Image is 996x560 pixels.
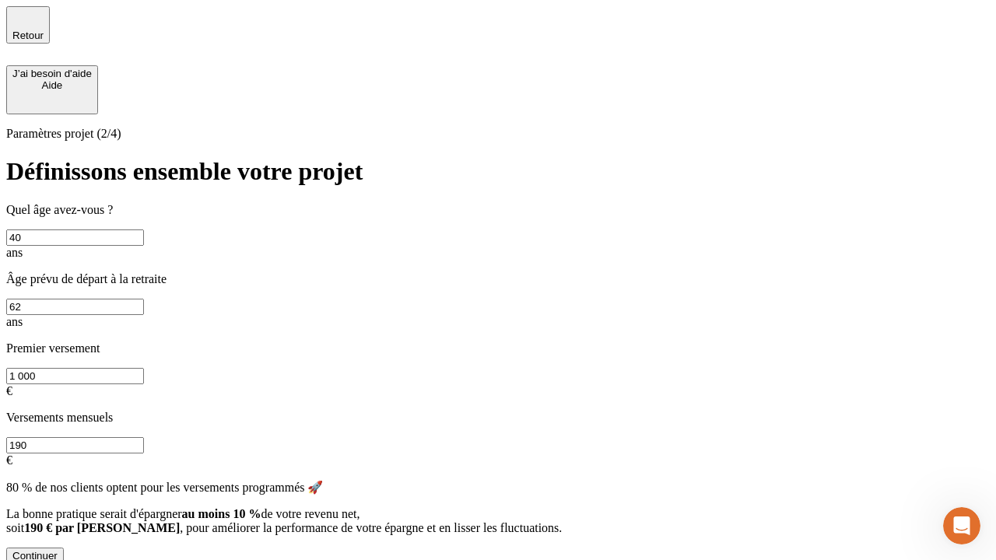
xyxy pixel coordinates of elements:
[180,521,562,534] span: , pour améliorer la performance de votre épargne et en lisser les fluctuations.
[6,480,990,495] p: 80 % de nos clients optent pour les versements programmés 🚀
[24,521,180,534] span: 190 € par [PERSON_NAME]
[12,68,92,79] div: J’ai besoin d'aide
[182,507,261,520] span: au moins 10 %
[6,453,12,467] span: €
[943,507,980,544] iframe: Intercom live chat
[6,157,990,186] h1: Définissons ensemble votre projet
[6,507,182,520] span: La bonne pratique serait d'épargner
[6,203,990,217] p: Quel âge avez-vous ?
[12,79,92,91] div: Aide
[6,411,990,425] p: Versements mensuels
[6,6,50,44] button: Retour
[12,30,44,41] span: Retour
[6,65,98,114] button: J’ai besoin d'aideAide
[6,341,990,355] p: Premier versement
[6,272,990,286] p: Âge prévu de départ à la retraite
[6,384,12,397] span: €
[6,521,24,534] span: soit
[6,246,23,259] span: ans
[6,127,990,141] p: Paramètres projet (2/4)
[6,315,23,328] span: ans
[261,507,359,520] span: de votre revenu net,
